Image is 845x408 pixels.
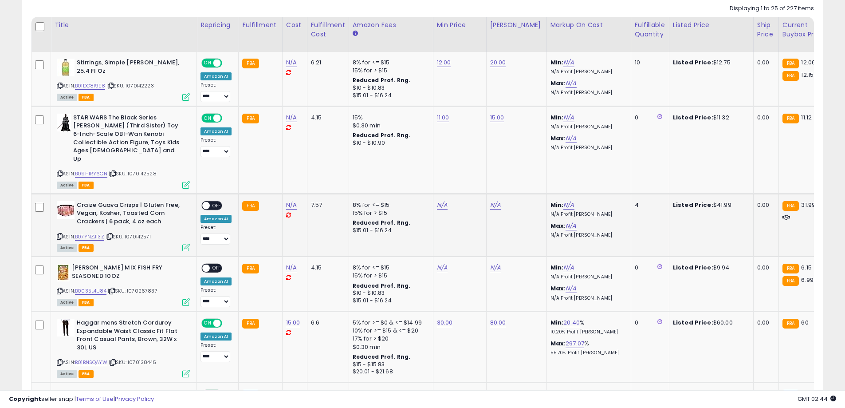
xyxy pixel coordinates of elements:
[353,361,426,368] div: $15 - $15.83
[490,318,506,327] a: 80.00
[635,20,665,39] div: Fulfillable Quantity
[673,201,713,209] b: Listed Price:
[79,182,94,189] span: FBA
[801,71,814,79] span: 12.15
[673,263,713,272] b: Listed Price:
[550,113,564,122] b: Min:
[353,343,426,351] div: $0.30 min
[801,263,812,272] span: 6.15
[353,353,411,360] b: Reduced Prof. Rng.
[115,395,154,403] a: Privacy Policy
[550,350,624,356] p: 55.70% Profit [PERSON_NAME]
[673,113,713,122] b: Listed Price:
[200,333,232,341] div: Amazon AI
[490,113,504,122] a: 15.00
[782,114,799,123] small: FBA
[353,335,426,343] div: 17% for > $20
[353,59,426,67] div: 8% for <= $15
[563,318,580,327] a: 20.40
[490,58,506,67] a: 20.00
[79,299,94,306] span: FBA
[200,137,232,157] div: Preset:
[353,368,426,376] div: $20.01 - $21.68
[202,320,213,327] span: ON
[353,67,426,75] div: 15% for > $15
[77,59,185,77] b: Stirrings, Simple [PERSON_NAME], 25.4 Fl Oz
[242,20,278,30] div: Fulfillment
[730,4,814,13] div: Displaying 1 to 25 of 227 items
[782,20,828,39] div: Current Buybox Price
[221,114,235,122] span: OFF
[57,370,77,378] span: All listings currently available for purchase on Amazon
[566,134,576,143] a: N/A
[353,289,426,297] div: $10 - $10.83
[566,284,576,293] a: N/A
[673,201,747,209] div: $41.99
[57,114,71,131] img: 41aVga98RvL._SL40_.jpg
[673,318,713,327] b: Listed Price:
[801,113,812,122] span: 11.12
[202,59,213,67] span: ON
[353,219,411,226] b: Reduced Prof. Rng.
[782,71,799,81] small: FBA
[550,20,627,30] div: Markup on Cost
[635,319,662,327] div: 0
[550,274,624,280] p: N/A Profit [PERSON_NAME]
[782,201,799,211] small: FBA
[437,263,448,272] a: N/A
[311,114,342,122] div: 4.15
[286,263,297,272] a: N/A
[757,264,772,272] div: 0.00
[635,59,662,67] div: 10
[108,287,157,294] span: | SKU: 1070267837
[550,201,564,209] b: Min:
[76,395,114,403] a: Terms of Use
[57,114,190,188] div: ASIN:
[550,58,564,67] b: Min:
[311,59,342,67] div: 6.21
[757,20,775,39] div: Ship Price
[673,319,747,327] div: $60.00
[353,84,426,92] div: $10 - $10.83
[550,79,566,87] b: Max:
[72,264,180,282] b: [PERSON_NAME] MIX FISH FRY SEASONED 10OZ
[550,124,624,130] p: N/A Profit [PERSON_NAME]
[353,272,426,280] div: 15% for > $15
[353,282,411,289] b: Reduced Prof. Rng.
[353,264,426,272] div: 8% for <= $15
[77,319,185,354] b: Haggar mens Stretch Corduroy Expandable Waist Classic Fit Flat Front Casual Pants, Brown, 32W x 3...
[757,319,772,327] div: 0.00
[566,79,576,88] a: N/A
[57,59,75,76] img: 41QCIuSS0yL._SL40_.jpg
[673,59,747,67] div: $12.75
[57,244,77,252] span: All listings currently available for purchase on Amazon
[757,59,772,67] div: 0.00
[550,295,624,301] p: N/A Profit [PERSON_NAME]
[73,114,181,165] b: STAR WARS The Black Series [PERSON_NAME] (Third Sister) Toy 6-Inch-Scale OBI-Wan Kenobi Collectib...
[550,340,624,356] div: %
[75,82,105,90] a: B01DG819E8
[353,319,426,327] div: 5% for >= $0 & <= $14.99
[75,287,106,295] a: B0035L4U84
[200,342,232,362] div: Preset:
[353,122,426,130] div: $0.30 min
[75,170,107,178] a: B09H1RY6CN
[550,145,624,151] p: N/A Profit [PERSON_NAME]
[75,359,107,366] a: B01BNSQAYW
[782,264,799,273] small: FBA
[200,20,235,30] div: Repricing
[550,329,624,335] p: 10.20% Profit [PERSON_NAME]
[286,58,297,67] a: N/A
[550,222,566,230] b: Max:
[635,264,662,272] div: 0
[200,287,232,307] div: Preset:
[200,215,232,223] div: Amazon AI
[353,297,426,305] div: $15.01 - $16.24
[57,264,70,281] img: 51Y2VaPS9VL._SL40_.jpg
[550,232,624,238] p: N/A Profit [PERSON_NAME]
[75,233,104,241] a: B07YNZJ13Z
[109,170,157,177] span: | SKU: 1070142528
[57,319,75,337] img: 31uw1ChxD2L._SL40_.jpg
[782,319,799,329] small: FBA
[437,20,483,30] div: Min Price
